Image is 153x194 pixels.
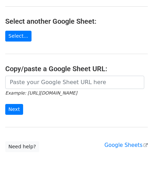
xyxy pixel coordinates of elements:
input: Paste your Google Sheet URL here [5,76,144,89]
a: Select... [5,31,32,42]
a: Google Sheets [104,142,148,148]
input: Next [5,104,23,115]
small: Example: [URL][DOMAIN_NAME] [5,90,77,96]
a: Need help? [5,141,39,152]
iframe: Chat Widget [118,161,153,194]
h4: Select another Google Sheet: [5,17,148,25]
h4: Copy/paste a Google Sheet URL: [5,65,148,73]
